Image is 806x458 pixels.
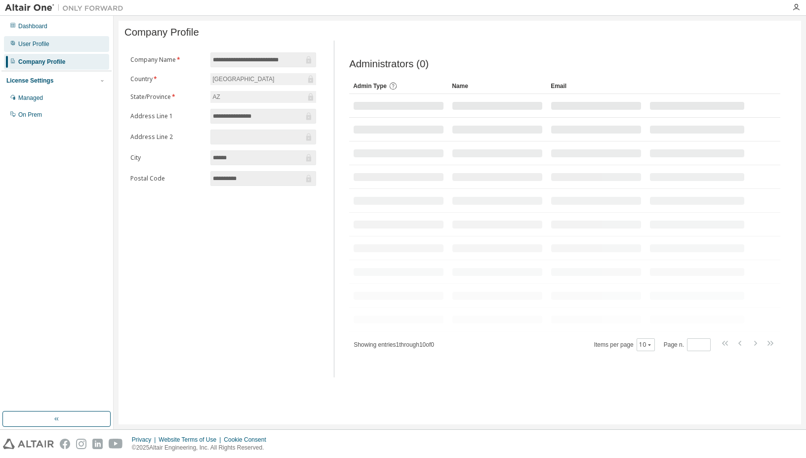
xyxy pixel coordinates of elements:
[210,73,316,85] div: [GEOGRAPHIC_DATA]
[92,439,103,449] img: linkedin.svg
[18,40,49,48] div: User Profile
[639,341,652,349] button: 10
[130,133,204,141] label: Address Line 2
[130,56,204,64] label: Company Name
[130,93,204,101] label: State/Province
[211,92,221,102] div: AZ
[18,22,47,30] div: Dashboard
[594,338,655,351] span: Items per page
[130,112,204,120] label: Address Line 1
[132,436,159,444] div: Privacy
[224,436,272,444] div: Cookie Consent
[3,439,54,449] img: altair_logo.svg
[18,111,42,119] div: On Prem
[76,439,86,449] img: instagram.svg
[18,94,43,102] div: Managed
[354,341,434,348] span: Showing entries 1 through 10 of 0
[452,78,543,94] div: Name
[124,27,199,38] span: Company Profile
[5,3,128,13] img: Altair One
[353,83,387,90] span: Admin Type
[18,58,65,66] div: Company Profile
[159,436,224,444] div: Website Terms of Use
[6,77,53,85] div: License Settings
[60,439,70,449] img: facebook.svg
[349,58,429,70] span: Administrators (0)
[130,154,204,162] label: City
[551,78,642,94] div: Email
[210,91,316,103] div: AZ
[664,338,711,351] span: Page n.
[211,74,276,85] div: [GEOGRAPHIC_DATA]
[132,444,272,452] p: © 2025 Altair Engineering, Inc. All Rights Reserved.
[130,175,204,183] label: Postal Code
[130,75,204,83] label: Country
[109,439,123,449] img: youtube.svg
